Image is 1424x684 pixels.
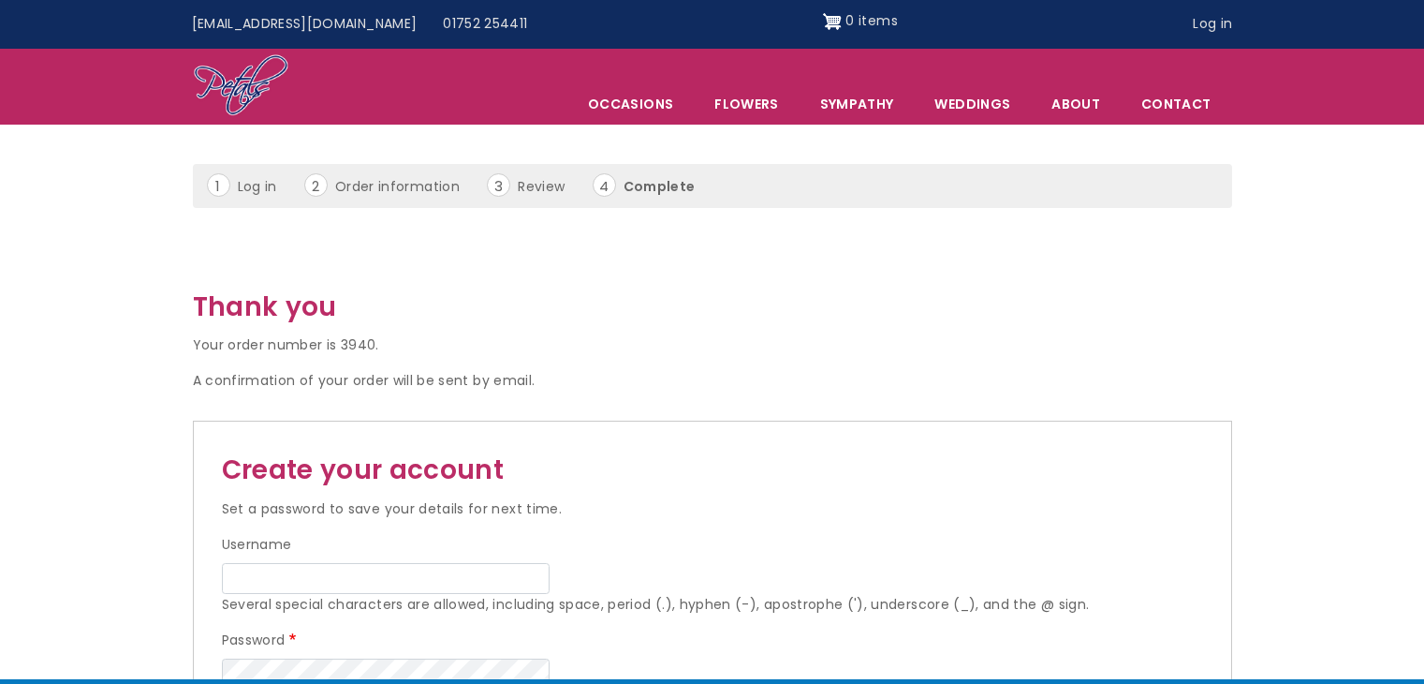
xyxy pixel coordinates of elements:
[593,173,719,199] li: Complete
[304,173,483,199] li: Order information
[222,450,1203,492] h2: Create your account
[1180,7,1245,42] a: Log in
[222,534,292,557] label: Username
[915,84,1030,124] span: Weddings
[193,53,289,119] img: Home
[193,335,1232,357] p: Your order number is 3940.
[1122,84,1230,124] a: Contact
[800,84,914,124] a: Sympathy
[823,7,842,37] img: Shopping cart
[487,173,588,199] li: Review
[222,498,1203,521] p: Set a password to save your details for next time.
[695,84,798,124] a: Flowers
[845,11,897,30] span: 0 items
[1032,84,1120,124] a: About
[222,630,300,652] label: Password
[193,370,1232,393] p: A confirmation of your order will be sent by email.
[823,7,898,37] a: Shopping cart 0 items
[222,594,1203,617] div: Several special characters are allowed, including space, period (.), hyphen (-), apostrophe ('), ...
[193,287,1232,329] h2: Thank you
[207,173,301,199] li: Log in
[430,7,540,42] a: 01752 254411
[179,7,431,42] a: [EMAIL_ADDRESS][DOMAIN_NAME]
[568,84,693,124] span: Occasions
